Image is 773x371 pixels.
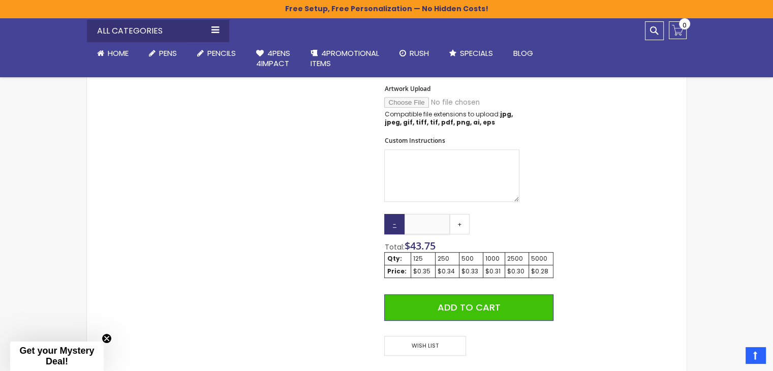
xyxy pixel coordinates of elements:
span: Home [108,48,129,58]
a: 4PROMOTIONALITEMS [300,42,389,75]
span: Pens [159,48,177,58]
a: Pens [139,42,187,65]
button: Add to Cart [384,294,553,321]
div: 5000 [531,255,551,263]
div: 250 [438,255,457,263]
p: Compatible file extensions to upload: [384,110,519,127]
div: 500 [461,255,480,263]
a: Home [87,42,139,65]
span: Wish List [384,336,466,356]
div: $0.34 [438,267,457,275]
div: 2500 [507,255,527,263]
span: 4PROMOTIONAL ITEMS [311,48,379,69]
a: Rush [389,42,439,65]
strong: Price: [387,267,406,275]
div: $0.31 [485,267,503,275]
a: Wish List [384,336,469,356]
span: $ [404,239,435,253]
div: $0.35 [413,267,432,275]
div: 1000 [485,255,503,263]
button: Close teaser [102,333,112,344]
strong: jpg, jpeg, gif, tiff, tif, pdf, png, ai, eps [384,110,512,127]
span: 43.75 [410,239,435,253]
span: Total: [384,242,404,252]
span: Pencils [207,48,236,58]
span: Blog [513,48,533,58]
div: 125 [413,255,432,263]
span: Custom Instructions [384,136,445,145]
span: Add to Cart [438,301,501,314]
span: Specials [460,48,493,58]
strong: Qty: [387,254,401,263]
div: $0.28 [531,267,551,275]
span: Get your Mystery Deal! [19,346,94,366]
a: Specials [439,42,503,65]
a: - [384,214,405,234]
span: 0 [683,20,687,30]
a: Pencils [187,42,246,65]
div: Get your Mystery Deal!Close teaser [10,342,104,371]
div: $0.30 [507,267,527,275]
a: Top [746,347,765,363]
span: Rush [410,48,429,58]
span: Artwork Upload [384,84,430,93]
div: $0.33 [461,267,480,275]
span: 4Pens 4impact [256,48,290,69]
a: + [449,214,470,234]
a: 0 [669,21,687,39]
a: Blog [503,42,543,65]
a: 4Pens4impact [246,42,300,75]
div: All Categories [87,20,229,42]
